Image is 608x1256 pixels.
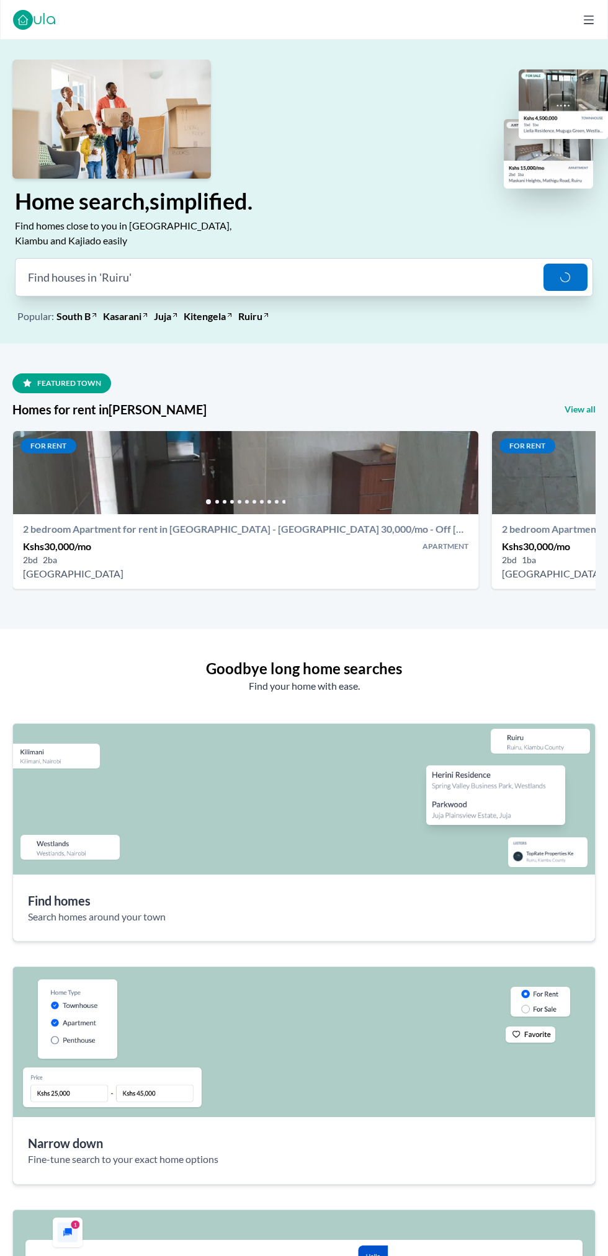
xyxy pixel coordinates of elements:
[28,892,580,909] h2: Find homes
[20,835,120,860] img: Ula Africa Town Filters_3
[502,554,517,566] h6: 2 bd
[23,539,91,554] h5: Kshs 30,000 /mo
[15,218,593,248] h2: Find homes close to you in [GEOGRAPHIC_DATA], Kiambu and Kajiado easily
[28,269,97,286] span: Find houses in
[238,309,262,324] a: Ruiru
[522,554,536,566] h6: 1 ba
[426,765,565,825] img: Ula Africa Homes Filters
[38,979,117,1059] img: Ula Africa Home Type Filters
[565,403,596,416] a: View all
[13,514,478,589] a: 2 bedroom Apartment for rent in [GEOGRAPHIC_DATA] - [GEOGRAPHIC_DATA] 30,000/mo - Off [GEOGRAPHIC...
[12,401,207,418] h3: Homes for rent in [PERSON_NAME]
[103,309,141,324] a: Kasarani
[13,431,478,514] img: 2 bedroom Apartment for rent - Kshs 30,000/mo - in Kahawa Sukari along Off Kahawa Sukari Avenue &...
[511,987,570,1017] img: Ula Africa Market Type Filters
[28,1152,580,1167] h3: Fine-tune search to your exact home options
[491,729,590,754] img: Ula Africa Town Filters_2
[1,744,100,768] img: Ula Africa Town Filters
[56,309,91,324] a: South B
[184,309,226,324] a: Kitengela
[15,189,593,213] h1: Home search,
[422,541,468,551] h5: Apartment
[539,258,593,296] button: Search
[20,439,76,453] span: For rent
[23,1067,202,1107] img: Ula Africa Home Price Filters
[23,566,468,581] h5: 2 bedroom Apartment for rent in Kahawa Sukari - Kshs 30,000/mo - Off Kahawa Sukari Avenue & Barin...
[23,522,468,537] h4: 2 bedroom Apartment for rent in Kahawa Sukari - Kshs 30,000/mo - Off Kahawa Sukari Avenue & Barin...
[502,539,570,554] h5: Kshs 30,000 /mo
[519,69,608,139] img: westlands houses for sale - ula africa
[28,1134,580,1152] h2: Narrow down
[53,1218,83,1247] img: Ula Africa Chat with Agent_unread
[99,269,132,286] span: 'Ruiru'
[23,554,38,566] h6: 2 bd
[154,309,171,324] a: Juja
[43,554,57,566] h6: 2 ba
[176,659,432,679] h2: Goodbye long home searches
[28,909,580,924] h3: Search homes around your town
[17,309,54,324] span: Popular:
[508,837,588,867] img: Ula Africa Agent Filters
[504,119,593,189] img: ruiru houses for rent - ula africa
[33,10,56,30] a: ula
[499,439,555,453] span: For rent
[150,187,253,215] span: simplified.
[249,679,360,693] h3: Find your home with ease.
[12,60,211,179] img: home search simplified - ula africa
[37,378,101,388] h2: Featured town
[506,1027,555,1043] img: Ula Africa Favorited Homes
